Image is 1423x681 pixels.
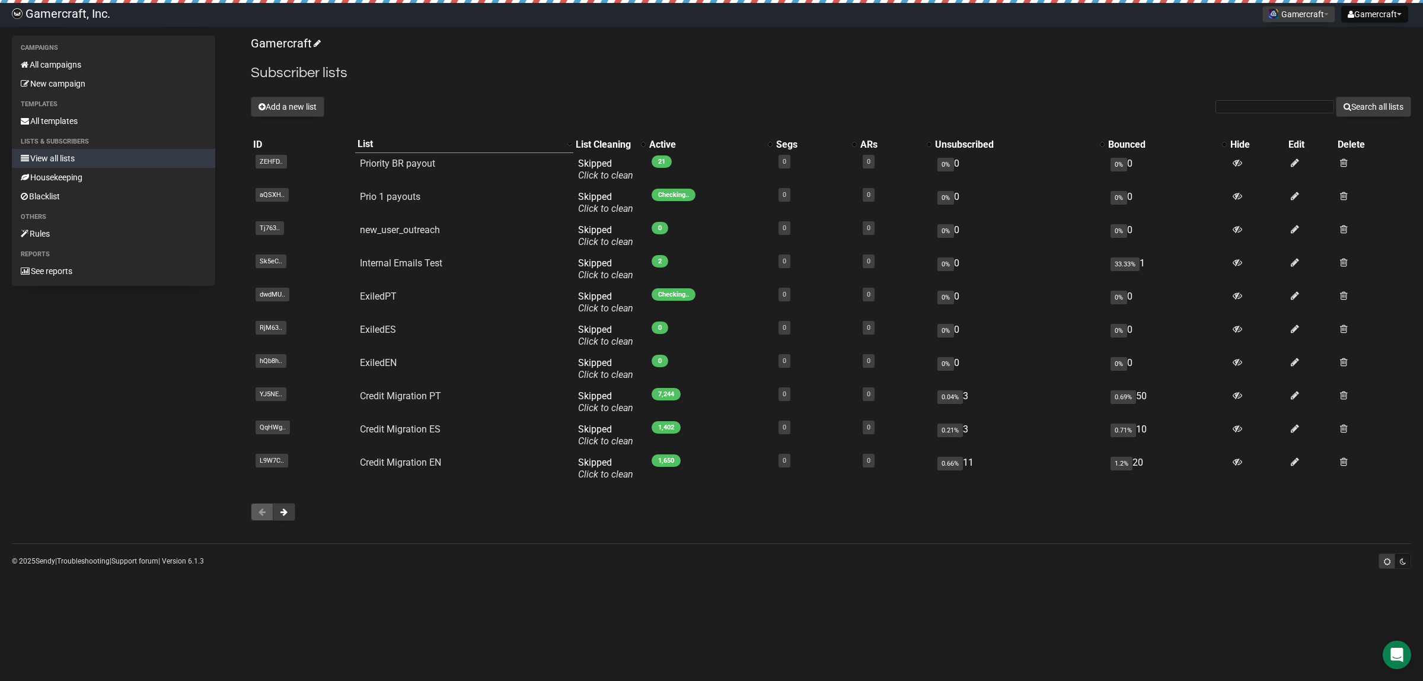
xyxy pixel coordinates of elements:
div: Delete [1338,139,1409,151]
th: ID: No sort applied, sorting is disabled [251,136,355,153]
a: 0 [867,291,870,298]
a: Rules [12,224,215,243]
span: 0% [937,224,954,238]
td: 0 [933,153,1106,186]
span: 0.04% [937,390,963,404]
span: 21 [652,155,672,168]
td: 0 [1106,319,1229,352]
a: Internal Emails Test [360,257,442,269]
a: 0 [867,191,870,199]
a: Click to clean [578,269,633,281]
th: Edit: No sort applied, sorting is disabled [1286,136,1335,153]
a: 0 [867,257,870,265]
span: Skipped [578,291,633,314]
a: 0 [783,390,786,398]
span: QqHWg.. [256,421,290,434]
span: 0.66% [937,457,963,470]
a: Credit Migration PT [360,390,441,402]
a: 0 [783,224,786,232]
span: 0% [937,357,954,371]
a: 0 [783,291,786,298]
span: Checking.. [652,189,695,201]
span: dwdMU.. [256,288,289,301]
td: 3 [933,419,1106,452]
a: 0 [783,257,786,265]
th: List: Descending sort applied, activate to remove the sort [355,136,573,153]
div: Segs [776,139,846,151]
td: 0 [933,352,1106,386]
span: 1,402 [652,421,681,434]
span: L9W7C.. [256,454,288,467]
span: Skipped [578,158,633,181]
a: Blacklist [12,187,215,206]
div: Open Intercom Messenger [1383,641,1411,669]
span: 0 [652,222,668,234]
li: Campaigns [12,41,215,55]
td: 0 [933,219,1106,253]
td: 0 [1106,352,1229,386]
span: YJ5NE.. [256,387,286,401]
div: ID [253,139,353,151]
a: 0 [783,191,786,199]
span: Tj763.. [256,221,284,235]
span: Sk5eC.. [256,254,286,268]
th: Segs: No sort applied, activate to apply an ascending sort [774,136,858,153]
a: New campaign [12,74,215,93]
span: 0% [1111,158,1127,171]
div: Edit [1288,139,1333,151]
span: 33.33% [1111,257,1140,271]
a: Sendy [36,557,55,565]
td: 0 [933,186,1106,219]
div: Bounced [1108,139,1217,151]
span: 0% [937,158,954,171]
a: 0 [783,158,786,166]
a: new_user_outreach [360,224,440,236]
span: Skipped [578,257,633,281]
a: Click to clean [578,336,633,347]
span: RjM63.. [256,321,286,335]
td: 0 [933,253,1106,286]
span: 0% [937,191,954,205]
a: Credit Migration ES [360,424,441,435]
td: 0 [1106,153,1229,186]
span: 0% [1111,224,1127,238]
span: 0% [1111,191,1127,205]
td: 50 [1106,386,1229,419]
td: 20 [1106,452,1229,485]
td: 0 [933,319,1106,352]
span: Skipped [578,191,633,214]
span: 0% [1111,291,1127,304]
td: 0 [1106,219,1229,253]
span: 1.2% [1111,457,1132,470]
span: 0 [652,322,668,334]
span: 7,244 [652,388,681,400]
span: 0 [652,355,668,367]
a: 0 [783,324,786,332]
a: Click to clean [578,469,633,480]
span: 0% [937,257,954,271]
a: 0 [867,424,870,431]
td: 0 [1106,186,1229,219]
a: See reports [12,262,215,281]
a: Prio 1 payouts [360,191,420,202]
span: hQb8h.. [256,354,286,368]
h2: Subscriber lists [251,62,1411,84]
div: List Cleaning [576,139,635,151]
span: Skipped [578,324,633,347]
span: Skipped [578,357,633,380]
button: Search all lists [1336,97,1411,117]
span: Skipped [578,390,633,413]
a: Click to clean [578,303,633,314]
a: 0 [867,457,870,464]
a: ExiledES [360,324,396,335]
th: Hide: No sort applied, sorting is disabled [1228,136,1285,153]
td: 10 [1106,419,1229,452]
span: 0.69% [1111,390,1136,404]
img: 495c379b842add29c2f3abb19115e0e4 [12,8,23,19]
a: 0 [783,457,786,464]
span: 0% [937,291,954,304]
div: Hide [1230,139,1283,151]
td: 1 [1106,253,1229,286]
td: 3 [933,386,1106,419]
button: Gamercraft [1262,6,1335,23]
